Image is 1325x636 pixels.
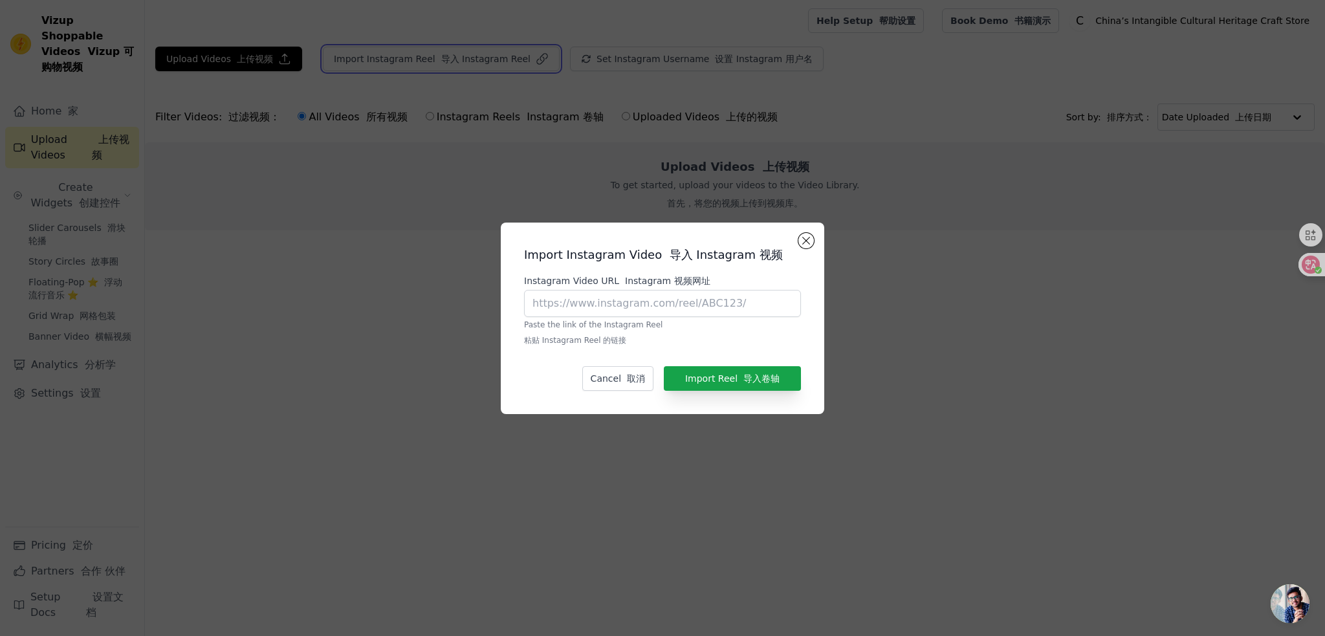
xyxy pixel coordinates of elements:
font: 导入卷轴 [743,373,780,384]
button: Close modal [798,233,814,248]
h2: Import Instagram Video [524,246,801,264]
font: 粘贴 Instagram Reel 的链接 [524,336,626,345]
button: Import Reel [664,366,801,391]
label: Instagram Video URL [524,274,801,287]
font: 取消 [627,373,645,384]
p: Paste the link of the Instagram Reel [524,320,801,351]
font: 导入 Instagram 视频 [670,248,783,261]
input: https://www.instagram.com/reel/ABC123/ [524,290,801,317]
div: 开放式聊天 [1271,584,1309,623]
font: Instagram 视频网址 [625,276,710,286]
button: Cancel [582,366,653,391]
